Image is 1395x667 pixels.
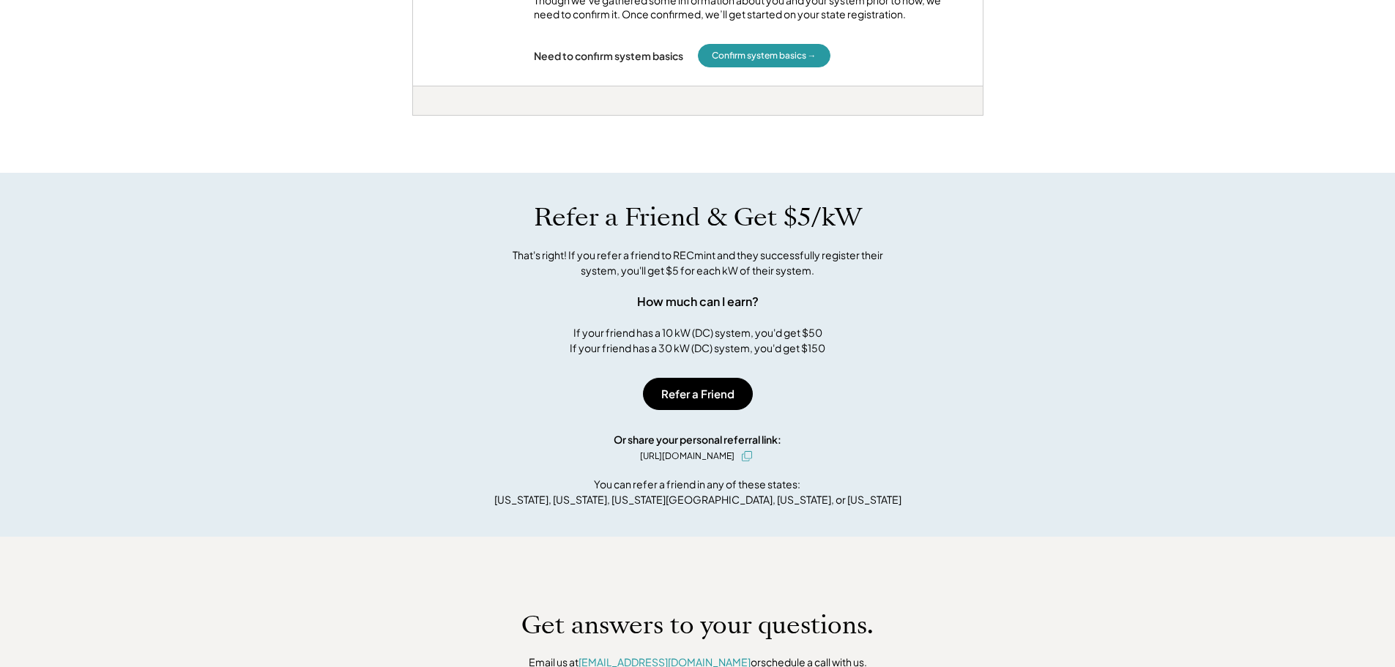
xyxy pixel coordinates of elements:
[570,325,825,356] div: If your friend has a 10 kW (DC) system, you'd get $50 If your friend has a 30 kW (DC) system, you...
[521,610,874,641] h1: Get answers to your questions.
[412,116,461,122] div: mmrbiss9 - MD 1.5x (BT)
[614,432,781,447] div: Or share your personal referral link:
[643,378,753,410] button: Refer a Friend
[640,450,734,463] div: [URL][DOMAIN_NAME]
[534,49,683,62] div: Need to confirm system basics
[494,477,901,507] div: You can refer a friend in any of these states: [US_STATE], [US_STATE], [US_STATE][GEOGRAPHIC_DATA...
[637,293,759,310] div: How much can I earn?
[738,447,756,465] button: click to copy
[698,44,830,67] button: Confirm system basics →
[534,202,862,233] h1: Refer a Friend & Get $5/kW
[496,247,899,278] div: That's right! If you refer a friend to RECmint and they successfully register their system, you'l...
